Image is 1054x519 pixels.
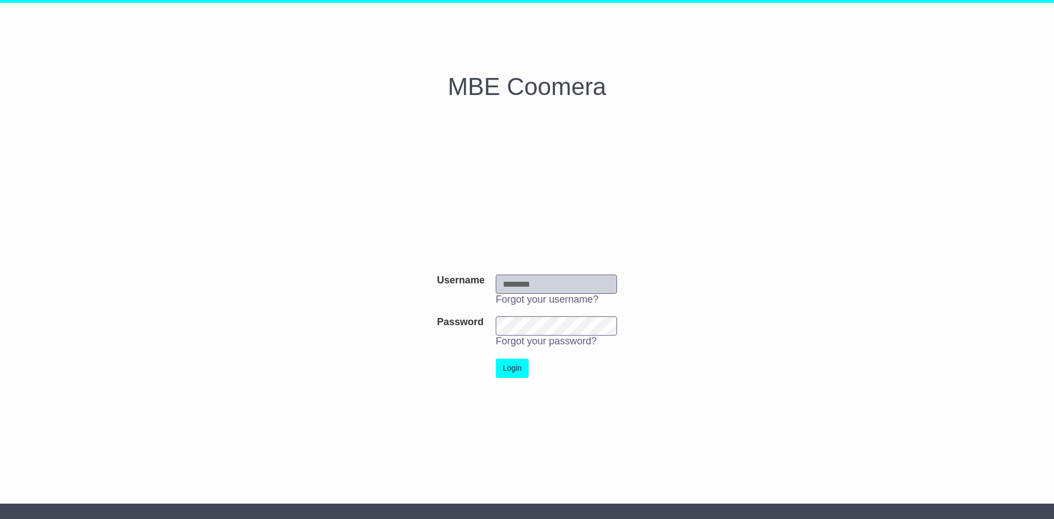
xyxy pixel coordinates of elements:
a: Forgot your password? [496,336,597,347]
h1: MBE Coomera [251,74,803,100]
a: Forgot your username? [496,294,598,305]
label: Username [437,275,485,287]
button: Login [496,359,529,378]
label: Password [437,316,484,328]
